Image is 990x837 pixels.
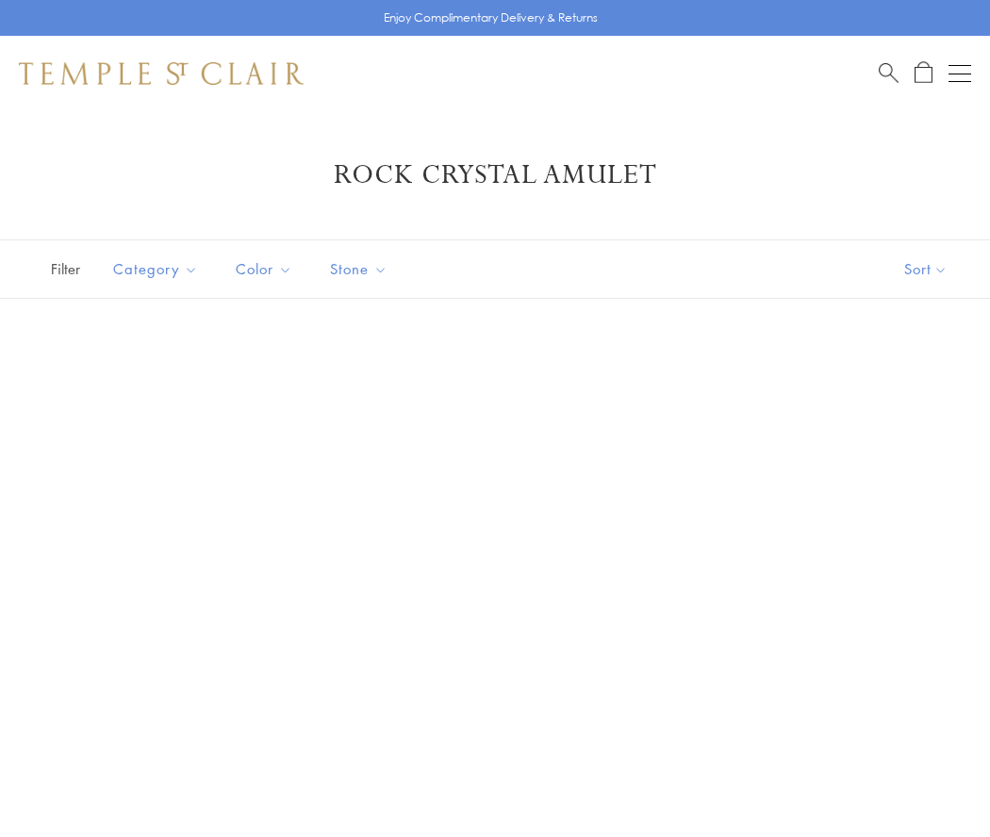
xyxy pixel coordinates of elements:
[19,62,304,85] img: Temple St. Clair
[47,158,943,192] h1: Rock Crystal Amulet
[321,257,402,281] span: Stone
[226,257,306,281] span: Color
[879,61,899,85] a: Search
[316,248,402,290] button: Stone
[99,248,212,290] button: Category
[949,62,971,85] button: Open navigation
[915,61,932,85] a: Open Shopping Bag
[862,240,990,298] button: Show sort by
[222,248,306,290] button: Color
[384,8,598,27] p: Enjoy Complimentary Delivery & Returns
[104,257,212,281] span: Category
